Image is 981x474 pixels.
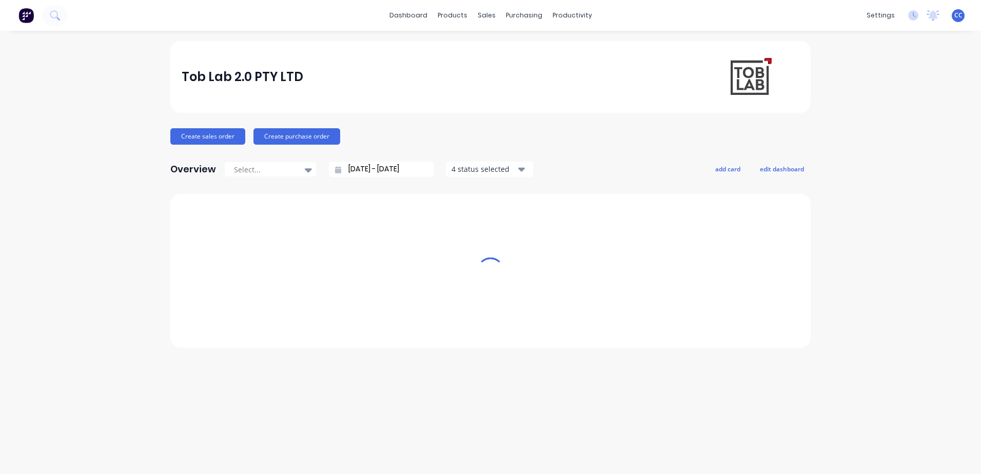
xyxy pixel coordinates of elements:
div: Overview [170,159,216,180]
div: Tob Lab 2.0 PTY LTD [182,67,303,87]
div: products [433,8,473,23]
button: 4 status selected [446,162,533,177]
div: 4 status selected [452,164,516,174]
button: add card [709,162,747,175]
div: sales [473,8,501,23]
span: CC [954,11,963,20]
button: Create sales order [170,128,245,145]
button: Create purchase order [253,128,340,145]
img: Factory [18,8,34,23]
div: purchasing [501,8,547,23]
a: dashboard [384,8,433,23]
button: edit dashboard [753,162,811,175]
div: settings [861,8,900,23]
div: productivity [547,8,597,23]
img: Tob Lab 2.0 PTY LTD [728,55,773,98]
